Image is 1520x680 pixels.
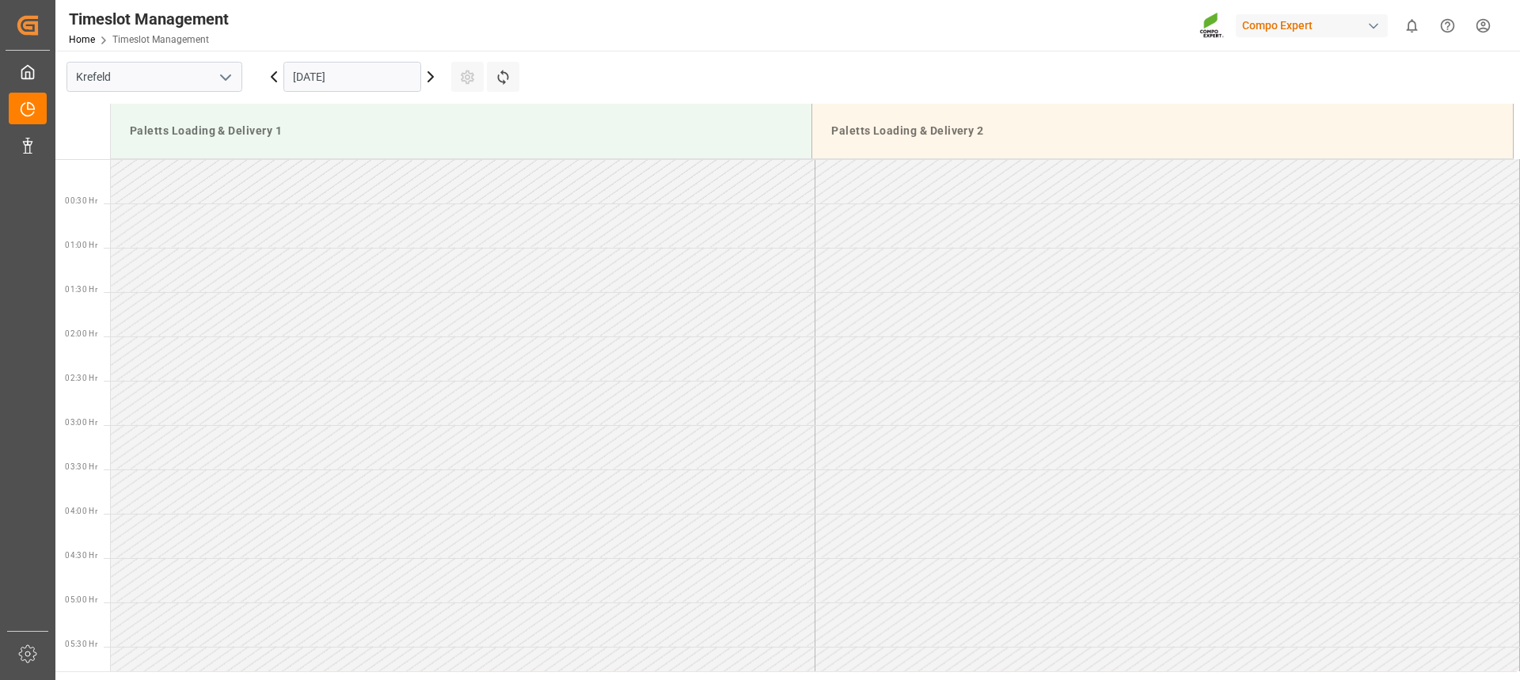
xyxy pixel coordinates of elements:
[65,196,97,205] span: 00:30 Hr
[123,116,799,146] div: Paletts Loading & Delivery 1
[65,374,97,382] span: 02:30 Hr
[65,418,97,427] span: 03:00 Hr
[213,65,237,89] button: open menu
[1394,8,1430,44] button: show 0 new notifications
[825,116,1500,146] div: Paletts Loading & Delivery 2
[69,7,229,31] div: Timeslot Management
[65,551,97,560] span: 04:30 Hr
[65,595,97,604] span: 05:00 Hr
[65,462,97,471] span: 03:30 Hr
[65,640,97,648] span: 05:30 Hr
[1236,14,1388,37] div: Compo Expert
[65,241,97,249] span: 01:00 Hr
[1430,8,1465,44] button: Help Center
[1199,12,1225,40] img: Screenshot%202023-09-29%20at%2010.02.21.png_1712312052.png
[1236,10,1394,40] button: Compo Expert
[65,329,97,338] span: 02:00 Hr
[69,34,95,45] a: Home
[65,507,97,515] span: 04:00 Hr
[65,285,97,294] span: 01:30 Hr
[66,62,242,92] input: Type to search/select
[283,62,421,92] input: DD.MM.YYYY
